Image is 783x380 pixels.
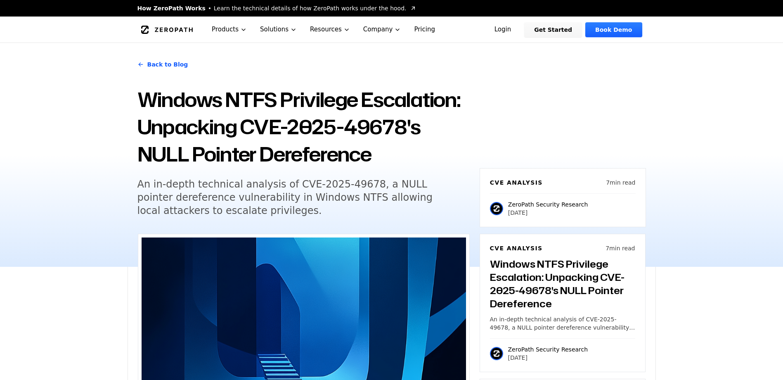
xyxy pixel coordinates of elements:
[357,17,408,43] button: Company
[137,86,470,168] h1: Windows NTFS Privilege Escalation: Unpacking CVE-2025-49678's NULL Pointer Dereference
[485,22,521,37] a: Login
[205,17,253,43] button: Products
[214,4,407,12] span: Learn the technical details of how ZeroPath works under the hood.
[606,244,635,252] p: 7 min read
[137,178,454,217] h5: An in-depth technical analysis of CVE-2025-49678, a NULL pointer dereference vulnerability in Win...
[508,354,588,362] p: [DATE]
[508,345,588,354] p: ZeroPath Security Research
[490,178,543,187] h6: CVE Analysis
[490,244,543,252] h6: CVE Analysis
[490,202,503,215] img: ZeroPath Security Research
[606,178,635,187] p: 7 min read
[585,22,642,37] a: Book Demo
[128,17,656,43] nav: Global
[508,200,588,209] p: ZeroPath Security Research
[137,4,416,12] a: How ZeroPath WorksLearn the technical details of how ZeroPath works under the hood.
[303,17,357,43] button: Resources
[490,347,503,360] img: ZeroPath Security Research
[508,209,588,217] p: [DATE]
[253,17,303,43] button: Solutions
[137,53,188,76] a: Back to Blog
[490,315,635,332] p: An in-depth technical analysis of CVE-2025-49678, a NULL pointer dereference vulnerability in Win...
[524,22,582,37] a: Get Started
[137,4,206,12] span: How ZeroPath Works
[490,257,635,310] h3: Windows NTFS Privilege Escalation: Unpacking CVE-2025-49678's NULL Pointer Dereference
[407,17,442,43] a: Pricing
